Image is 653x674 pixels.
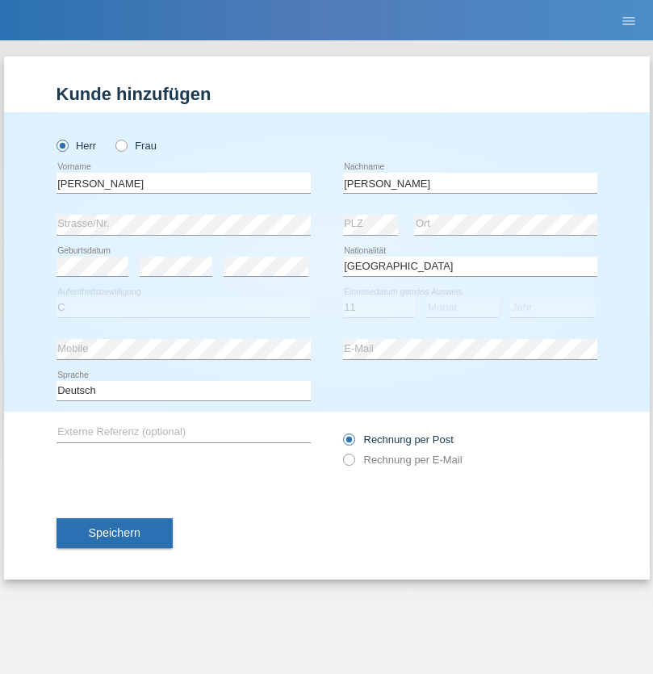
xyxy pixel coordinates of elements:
input: Rechnung per E-Mail [343,454,354,474]
a: menu [613,15,645,25]
label: Rechnung per E-Mail [343,454,463,466]
input: Herr [57,140,67,150]
h1: Kunde hinzufügen [57,84,597,104]
input: Frau [115,140,126,150]
input: Rechnung per Post [343,433,354,454]
button: Speichern [57,518,173,549]
label: Frau [115,140,157,152]
label: Rechnung per Post [343,433,454,446]
label: Herr [57,140,97,152]
span: Speichern [89,526,140,539]
i: menu [621,13,637,29]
